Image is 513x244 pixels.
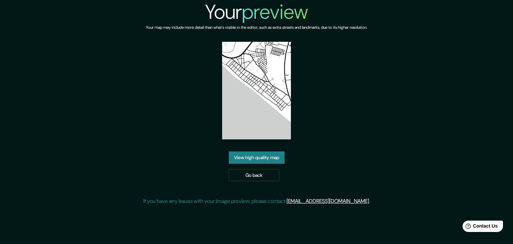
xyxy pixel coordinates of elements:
[229,151,285,164] a: View high quality map
[229,169,279,181] a: Go back
[287,198,369,205] a: [EMAIL_ADDRESS][DOMAIN_NAME]
[454,218,506,237] iframe: Help widget launcher
[146,24,367,31] h6: Your map may include more detail than what's visible in the editor, such as extra streets and lan...
[143,197,370,205] p: If you have any issues with your image preview, please contact .
[222,42,291,139] img: created-map-preview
